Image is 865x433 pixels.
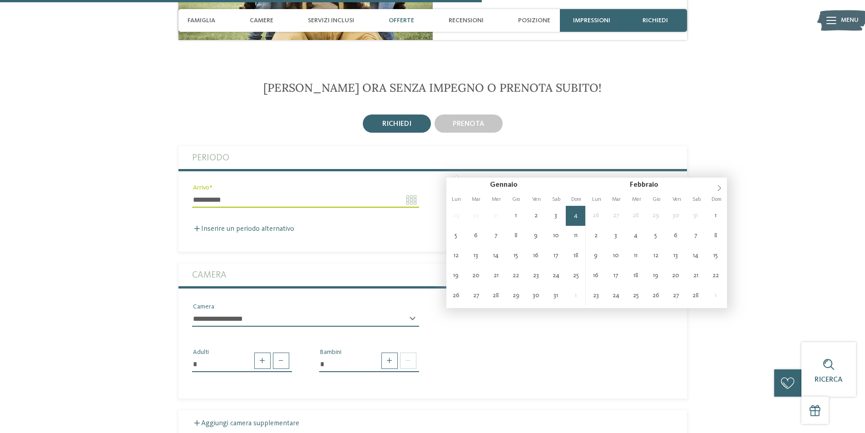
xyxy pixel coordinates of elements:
[706,246,726,266] span: Febbraio 15, 2026
[466,246,486,266] span: Gennaio 13, 2026
[506,206,526,226] span: Gennaio 1, 2026
[466,197,486,202] span: Mar
[506,266,526,286] span: Gennaio 22, 2026
[506,246,526,266] span: Gennaio 15, 2026
[606,286,626,306] span: Febbraio 24, 2026
[626,226,646,246] span: Febbraio 4, 2026
[446,286,466,306] span: Gennaio 26, 2026
[506,197,526,202] span: Gio
[466,226,486,246] span: Gennaio 6, 2026
[526,286,546,306] span: Gennaio 30, 2026
[666,246,686,266] span: Febbraio 13, 2026
[687,197,707,202] span: Sab
[666,286,686,306] span: Febbraio 27, 2026
[686,286,706,306] span: Febbraio 28, 2026
[630,181,658,189] span: Febbraio
[566,206,586,226] span: Gennaio 4, 2026
[546,246,566,266] span: Gennaio 17, 2026
[308,17,354,25] span: Servizi inclusi
[606,226,626,246] span: Febbraio 3, 2026
[453,120,484,128] span: prenota
[706,266,726,286] span: Febbraio 22, 2026
[486,246,506,266] span: Gennaio 14, 2026
[526,206,546,226] span: Gennaio 2, 2026
[486,266,506,286] span: Gennaio 21, 2026
[263,80,602,95] span: [PERSON_NAME] ora senza impegno o prenota subito!
[573,17,610,25] span: Impressioni
[546,206,566,226] span: Gennaio 3, 2026
[606,246,626,266] span: Febbraio 10, 2026
[486,226,506,246] span: Gennaio 7, 2026
[686,246,706,266] span: Febbraio 14, 2026
[506,226,526,246] span: Gennaio 8, 2026
[250,17,273,25] span: Camere
[706,286,726,306] span: Marzo 1, 2026
[188,17,215,25] span: Famiglia
[526,246,546,266] span: Gennaio 16, 2026
[192,264,673,286] label: Camera
[446,266,466,286] span: Gennaio 19, 2026
[646,206,666,226] span: Gennaio 29, 2026
[192,225,294,233] label: Inserire un periodo alternativo
[526,197,546,202] span: Ven
[546,266,566,286] span: Gennaio 24, 2026
[466,206,486,226] span: Dicembre 30, 2025
[466,266,486,286] span: Gennaio 20, 2026
[815,376,843,383] span: Ricerca
[666,206,686,226] span: Gennaio 30, 2026
[586,206,606,226] span: Gennaio 26, 2026
[518,17,550,25] span: Posizione
[192,420,299,427] label: Aggiungi camera supplementare
[706,206,726,226] span: Febbraio 1, 2026
[526,226,546,246] span: Gennaio 9, 2026
[706,226,726,246] span: Febbraio 8, 2026
[586,226,606,246] span: Febbraio 2, 2026
[546,226,566,246] span: Gennaio 10, 2026
[667,197,687,202] span: Ven
[626,286,646,306] span: Febbraio 25, 2026
[646,246,666,266] span: Febbraio 12, 2026
[566,197,586,202] span: Dom
[646,226,666,246] span: Febbraio 5, 2026
[606,206,626,226] span: Gennaio 27, 2026
[446,246,466,266] span: Gennaio 12, 2026
[586,246,606,266] span: Febbraio 9, 2026
[607,197,627,202] span: Mar
[526,266,546,286] span: Gennaio 23, 2026
[627,197,647,202] span: Mer
[646,286,666,306] span: Febbraio 26, 2026
[666,266,686,286] span: Febbraio 20, 2026
[466,286,486,306] span: Gennaio 27, 2026
[686,226,706,246] span: Febbraio 7, 2026
[586,266,606,286] span: Febbraio 16, 2026
[647,197,667,202] span: Gio
[586,286,606,306] span: Febbraio 23, 2026
[486,286,506,306] span: Gennaio 28, 2026
[686,266,706,286] span: Febbraio 21, 2026
[546,197,566,202] span: Sab
[626,246,646,266] span: Febbraio 11, 2026
[486,197,506,202] span: Mer
[446,206,466,226] span: Dicembre 29, 2025
[382,120,411,128] span: richiedi
[626,266,646,286] span: Febbraio 18, 2026
[389,17,414,25] span: Offerte
[646,266,666,286] span: Febbraio 19, 2026
[566,266,586,286] span: Gennaio 25, 2026
[666,226,686,246] span: Febbraio 6, 2026
[626,206,646,226] span: Gennaio 28, 2026
[658,181,686,189] input: Year
[566,286,586,306] span: Febbraio 1, 2026
[566,246,586,266] span: Gennaio 18, 2026
[546,286,566,306] span: Gennaio 31, 2026
[518,181,545,189] input: Year
[643,17,668,25] span: richiedi
[449,17,484,25] span: Recensioni
[686,206,706,226] span: Gennaio 31, 2026
[486,206,506,226] span: Dicembre 31, 2025
[707,197,727,202] span: Dom
[490,181,518,189] span: Gennaio
[192,146,673,169] label: Periodo
[446,226,466,246] span: Gennaio 5, 2026
[506,286,526,306] span: Gennaio 29, 2026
